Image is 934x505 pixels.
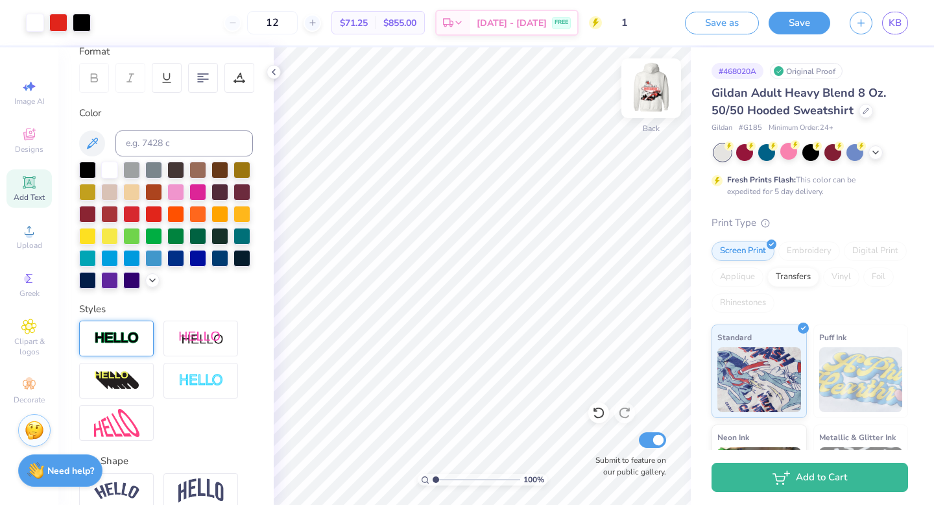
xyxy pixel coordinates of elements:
[712,267,763,287] div: Applique
[14,192,45,203] span: Add Text
[47,465,94,477] strong: Need help?
[717,330,752,344] span: Standard
[844,241,907,261] div: Digital Print
[717,347,801,412] img: Standard
[712,123,732,134] span: Gildan
[643,123,660,134] div: Back
[717,430,749,444] span: Neon Ink
[819,347,903,412] img: Puff Ink
[94,409,139,437] img: Free Distort
[823,267,859,287] div: Vinyl
[889,16,902,31] span: KB
[712,216,908,230] div: Print Type
[79,106,253,121] div: Color
[712,241,774,261] div: Screen Print
[882,12,908,34] a: KB
[778,241,840,261] div: Embroidery
[712,63,763,79] div: # 468020A
[727,174,887,197] div: This color can be expedited for 5 day delivery.
[712,463,908,492] button: Add to Cart
[383,16,416,30] span: $855.00
[79,454,253,469] div: Text Shape
[178,330,224,347] img: Shadow
[712,293,774,313] div: Rhinestones
[79,302,253,317] div: Styles
[14,395,45,405] span: Decorate
[739,123,762,134] span: # G185
[685,12,759,34] button: Save as
[15,144,43,154] span: Designs
[178,478,224,503] img: Arch
[340,16,368,30] span: $71.25
[727,175,796,185] strong: Fresh Prints Flash:
[819,430,896,444] span: Metallic & Glitter Ink
[555,18,568,27] span: FREE
[115,130,253,156] input: e.g. 7428 c
[712,85,886,118] span: Gildan Adult Heavy Blend 8 Oz. 50/50 Hooded Sweatshirt
[6,336,52,357] span: Clipart & logos
[625,62,677,114] img: Back
[16,240,42,251] span: Upload
[94,331,139,346] img: Stroke
[19,288,40,299] span: Greek
[612,10,675,36] input: Untitled Design
[769,123,833,134] span: Minimum Order: 24 +
[79,44,254,59] div: Format
[14,96,45,106] span: Image AI
[588,454,666,478] label: Submit to feature on our public gallery.
[770,63,843,79] div: Original Proof
[769,12,830,34] button: Save
[767,267,819,287] div: Transfers
[819,330,846,344] span: Puff Ink
[863,267,894,287] div: Foil
[94,482,139,500] img: Arc
[178,373,224,388] img: Negative Space
[94,371,139,391] img: 3d Illusion
[523,474,544,486] span: 100 %
[247,11,298,34] input: – –
[477,16,547,30] span: [DATE] - [DATE]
